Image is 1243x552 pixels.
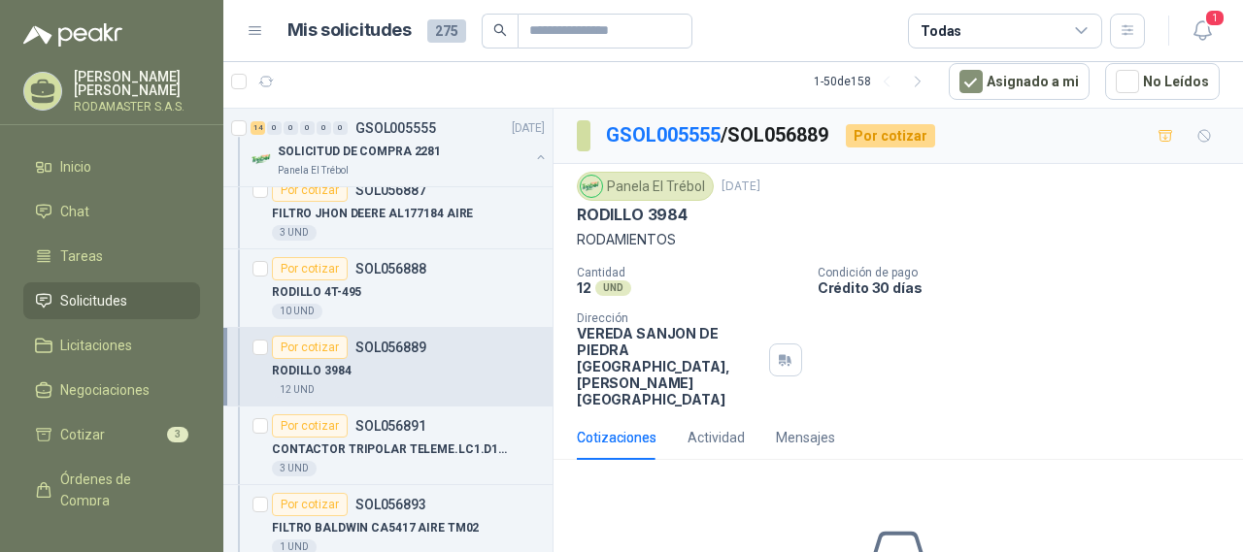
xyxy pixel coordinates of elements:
div: 0 [300,121,315,135]
div: 0 [317,121,331,135]
a: 14 0 0 0 0 0 GSOL005555[DATE] Company LogoSOLICITUD DE COMPRA 2281Panela El Trébol [251,116,549,179]
a: Negociaciones [23,372,200,408]
div: 0 [333,121,348,135]
h1: Mis solicitudes [287,16,412,45]
div: 0 [267,121,282,135]
div: 1 - 50 de 158 [814,66,933,97]
p: CONTACTOR TRIPOLAR TELEME.LC1.D18M7 [272,440,514,459]
a: GSOL005555 [606,123,721,146]
p: SOL056891 [355,419,426,433]
div: 0 [284,121,298,135]
a: Tareas [23,238,200,275]
p: SOL056889 [355,341,426,354]
div: 12 UND [272,382,322,398]
div: Cotizaciones [577,427,656,448]
span: 3 [167,427,188,442]
a: Licitaciones [23,327,200,364]
span: Cotizar [60,424,105,445]
p: 12 [577,279,591,296]
p: FILTRO JHON DEERE AL177184 AIRE [272,205,473,223]
div: Todas [921,20,961,42]
span: Negociaciones [60,379,150,401]
p: RODAMASTER S.A.S. [74,101,200,113]
img: Company Logo [581,176,602,197]
p: RODILLO 3984 [272,362,352,380]
span: 1 [1204,9,1226,27]
div: Panela El Trébol [577,172,714,201]
span: Solicitudes [60,290,127,311]
a: Por cotizarSOL056891CONTACTOR TRIPOLAR TELEME.LC1.D18M73 UND [223,406,553,485]
p: RODILLO 3984 [577,205,688,225]
div: Actividad [688,427,745,448]
p: Cantidad [577,266,802,279]
p: SOL056888 [355,262,426,276]
img: Logo peakr [23,23,122,47]
div: Por cotizar [272,336,348,359]
a: Órdenes de Compra [23,461,200,519]
p: FILTRO BALDWIN CA5417 AIRE TM02 [272,519,479,537]
p: SOL056893 [355,498,426,511]
a: Inicio [23,148,200,185]
div: 3 UND [272,225,317,241]
p: SOL056887 [355,183,426,197]
p: RODILLO 4T-495 [272,283,361,302]
span: Tareas [60,245,103,267]
p: GSOL005555 [355,121,436,135]
a: Solicitudes [23,282,200,319]
p: RODAMIENTOS [577,229,1220,250]
p: [PERSON_NAME] [PERSON_NAME] [74,70,200,97]
p: [DATE] [722,178,760,196]
button: 1 [1185,14,1220,49]
div: 14 [251,121,265,135]
p: Dirección [577,311,761,325]
a: Cotizar3 [23,416,200,453]
span: Licitaciones [60,335,132,356]
div: UND [595,280,631,296]
p: Condición de pago [818,266,1235,279]
span: search [493,23,507,37]
p: / SOL056889 [606,120,830,150]
div: Por cotizar [846,124,935,147]
div: Por cotizar [272,257,348,280]
a: Por cotizarSOL056887FILTRO JHON DEERE AL177184 AIRE3 UND [223,171,553,249]
div: Mensajes [776,427,835,448]
p: [DATE] [512,119,545,138]
span: 275 [427,19,466,43]
button: Asignado a mi [949,63,1090,100]
img: Company Logo [251,147,274,171]
p: SOLICITUD DE COMPRA 2281 [278,143,441,161]
p: Panela El Trébol [278,163,349,179]
div: Por cotizar [272,414,348,438]
div: Por cotizar [272,493,348,516]
button: No Leídos [1105,63,1220,100]
a: Por cotizarSOL056888RODILLO 4T-49510 UND [223,249,553,328]
div: Por cotizar [272,179,348,202]
div: 10 UND [272,304,322,319]
div: 3 UND [272,461,317,476]
span: Chat [60,201,89,222]
a: Por cotizarSOL056889RODILLO 398412 UND [223,328,553,406]
span: Órdenes de Compra [60,469,182,511]
span: Inicio [60,156,91,178]
p: VEREDA SANJON DE PIEDRA [GEOGRAPHIC_DATA] , [PERSON_NAME][GEOGRAPHIC_DATA] [577,325,761,407]
p: Crédito 30 días [818,279,1235,296]
a: Chat [23,193,200,230]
